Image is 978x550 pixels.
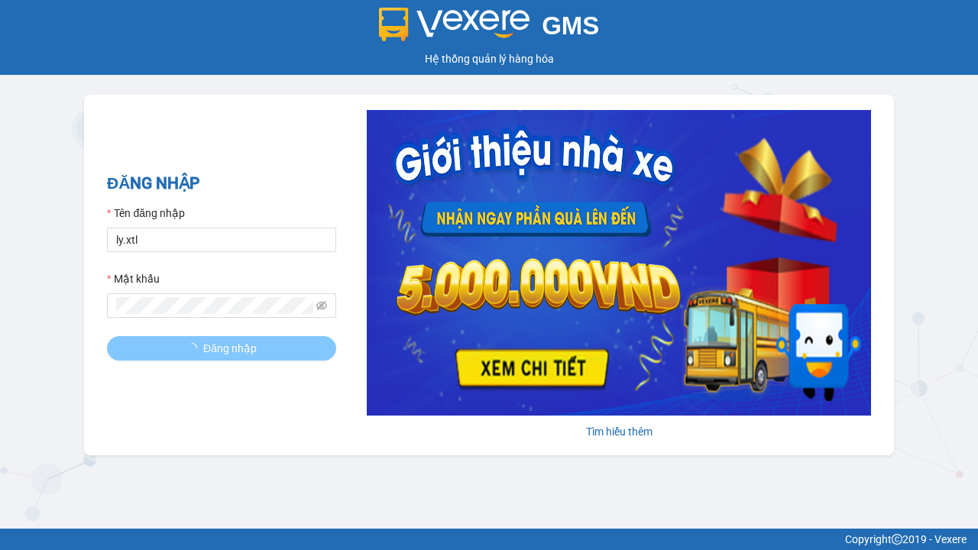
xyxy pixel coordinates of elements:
h2: ĐĂNG NHẬP [107,171,336,196]
img: logo 2 [379,8,530,41]
div: Hệ thống quản lý hàng hóa [4,50,974,67]
span: copyright [892,534,902,545]
a: GMS [379,23,600,35]
span: GMS [542,11,599,40]
div: Copyright 2019 - Vexere [11,531,967,548]
button: Đăng nhập [107,336,336,361]
div: Tìm hiểu thêm [367,423,871,440]
label: Mật khẩu [107,270,160,287]
span: eye-invisible [316,300,327,311]
img: banner-0 [367,110,871,416]
input: Tên đăng nhập [107,228,336,252]
span: Đăng nhập [203,340,257,357]
input: Mật khẩu [116,297,313,314]
span: loading [186,343,203,354]
label: Tên đăng nhập [107,205,185,222]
